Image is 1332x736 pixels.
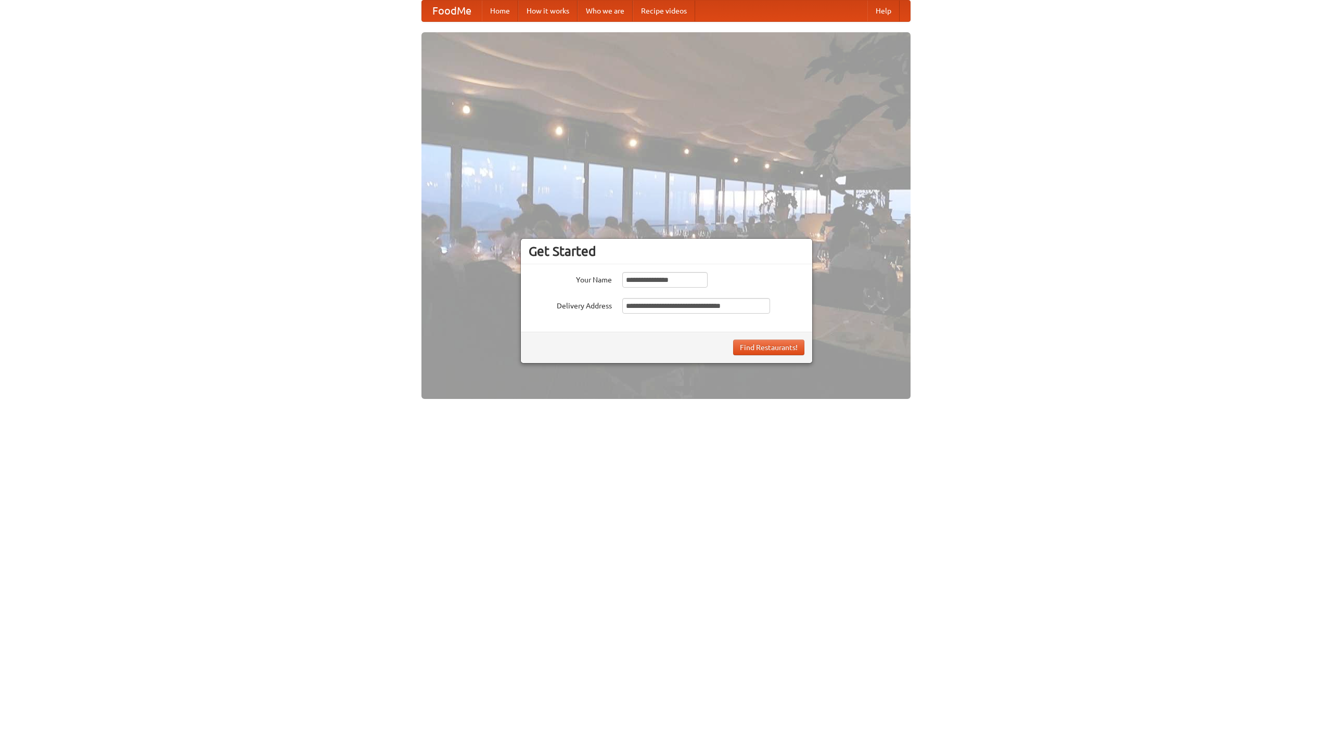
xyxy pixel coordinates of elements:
a: FoodMe [422,1,482,21]
a: Help [867,1,900,21]
a: Recipe videos [633,1,695,21]
a: How it works [518,1,578,21]
a: Who we are [578,1,633,21]
h3: Get Started [529,243,804,259]
label: Delivery Address [529,298,612,311]
a: Home [482,1,518,21]
button: Find Restaurants! [733,340,804,355]
label: Your Name [529,272,612,285]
